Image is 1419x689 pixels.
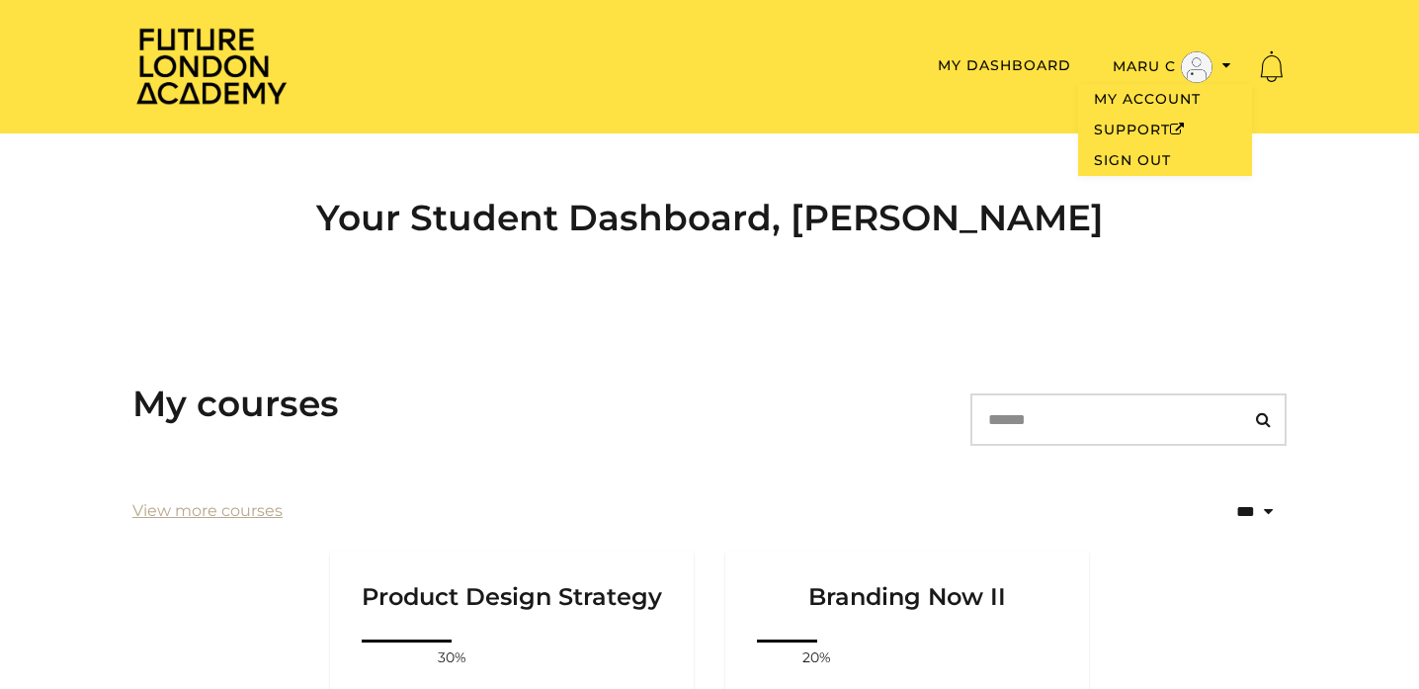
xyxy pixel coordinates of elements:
[1170,123,1185,136] i: Open in a new window
[1078,145,1252,176] a: Sign Out
[1107,50,1237,84] button: Toggle menu
[428,647,475,668] span: 30%
[354,551,670,612] h3: Product Design Strategy
[1078,84,1252,115] a: My Account
[793,647,841,668] span: 20%
[132,26,291,106] img: Home Page
[725,551,1089,636] a: Branding Now II
[330,551,694,636] a: Product Design Strategy
[749,551,1065,612] h3: Branding Now II
[132,499,283,523] a: View more courses
[938,56,1071,74] a: My Dashboard
[1172,488,1287,535] select: status
[132,197,1287,239] h2: Your Student Dashboard, [PERSON_NAME]
[1078,115,1252,145] a: SupportOpen in a new window
[132,383,339,425] h3: My courses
